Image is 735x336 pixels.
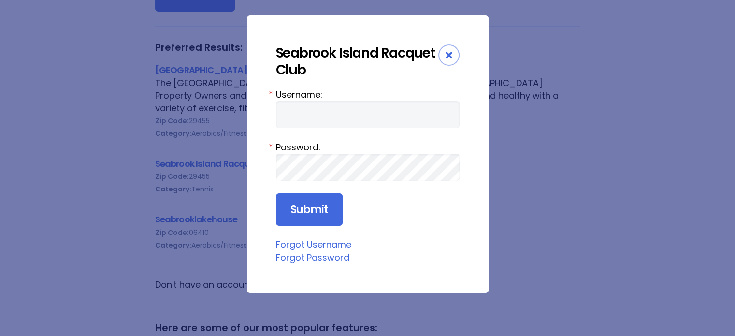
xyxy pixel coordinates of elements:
[438,44,460,66] div: Close
[276,141,460,154] label: Password:
[276,44,438,78] div: Seabrook Island Racquet Club
[276,193,343,226] input: Submit
[276,88,460,101] label: Username:
[276,238,351,250] a: Forgot Username
[276,251,349,263] a: Forgot Password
